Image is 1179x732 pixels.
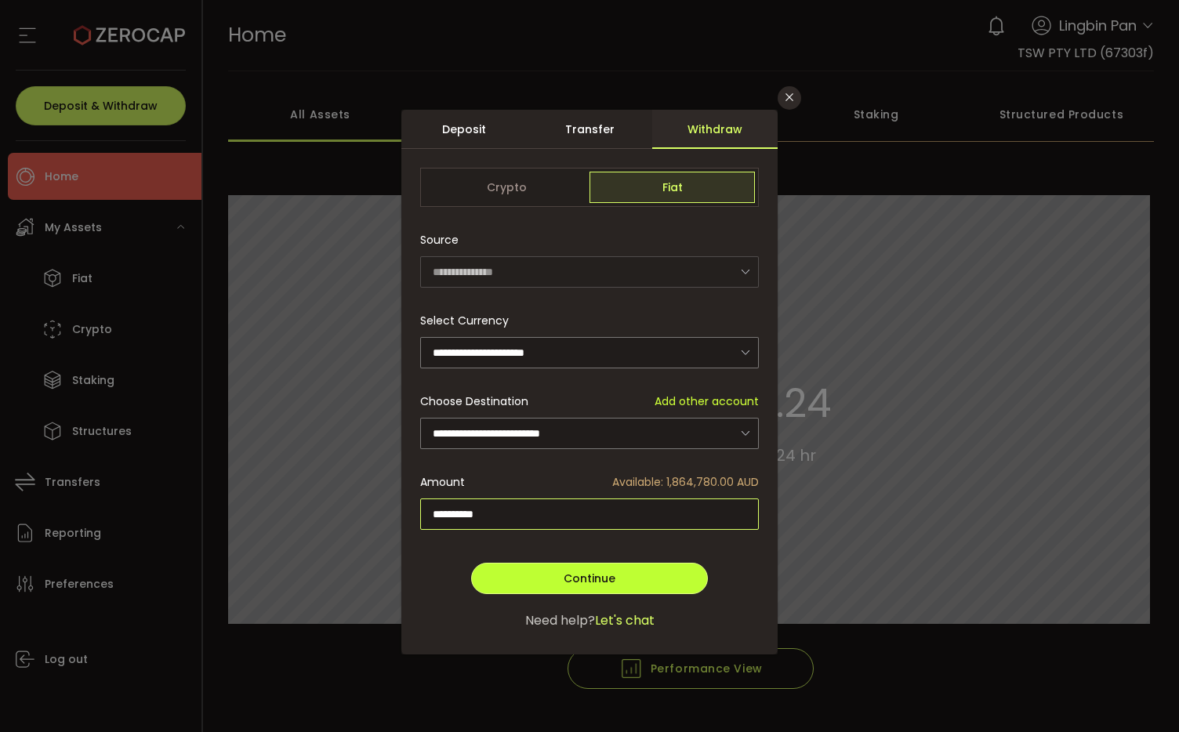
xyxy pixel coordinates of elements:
[655,393,759,410] span: Add other account
[992,563,1179,732] iframe: Chat Widget
[420,393,528,410] span: Choose Destination
[527,110,652,149] div: Transfer
[424,172,589,203] span: Crypto
[471,563,708,594] button: Continue
[589,172,755,203] span: Fiat
[401,110,527,149] div: Deposit
[420,474,465,491] span: Amount
[525,611,595,630] span: Need help?
[595,611,655,630] span: Let's chat
[778,86,801,110] button: Close
[652,110,778,149] div: Withdraw
[564,571,615,586] span: Continue
[612,474,759,491] span: Available: 1,864,780.00 AUD
[420,313,518,328] label: Select Currency
[401,110,778,654] div: dialog
[420,224,459,255] span: Source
